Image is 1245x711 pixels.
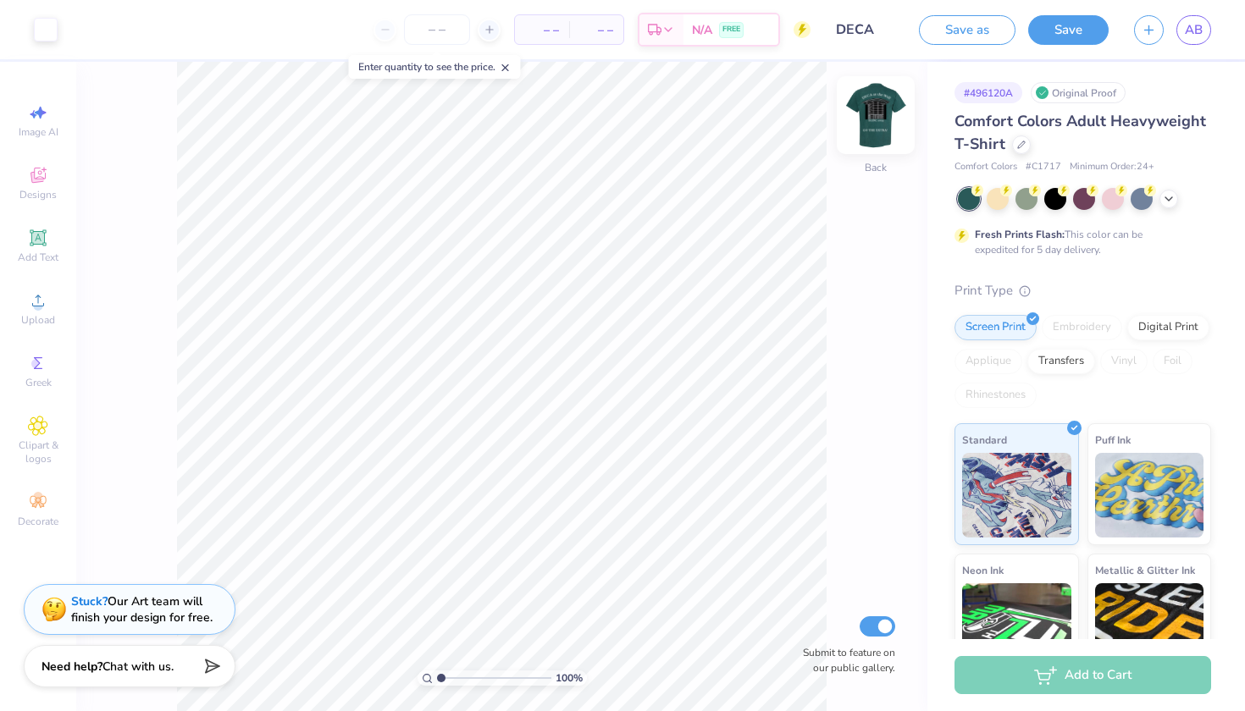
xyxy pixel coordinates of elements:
span: Upload [21,313,55,327]
button: Save [1028,15,1109,45]
span: Minimum Order: 24 + [1070,160,1154,174]
div: Foil [1153,349,1192,374]
span: Designs [19,188,57,201]
div: Original Proof [1031,82,1126,103]
span: Add Text [18,251,58,264]
span: Comfort Colors Adult Heavyweight T-Shirt [955,111,1206,154]
img: Neon Ink [962,583,1071,668]
img: Metallic & Glitter Ink [1095,583,1204,668]
span: Chat with us. [102,659,174,675]
span: Greek [25,376,52,389]
div: Rhinestones [955,383,1037,408]
span: AB [1185,20,1203,40]
span: Puff Ink [1095,431,1131,449]
strong: Fresh Prints Flash: [975,228,1065,241]
div: Applique [955,349,1022,374]
span: – – [525,21,559,39]
div: Screen Print [955,315,1037,340]
span: N/A [692,21,712,39]
button: Save as [919,15,1015,45]
span: Neon Ink [962,561,1004,579]
img: Standard [962,453,1071,537]
label: Submit to feature on our public gallery. [794,645,895,675]
div: Our Art team will finish your design for free. [71,593,213,626]
span: Comfort Colors [955,160,1017,174]
a: AB [1176,15,1211,45]
img: Puff Ink [1095,453,1204,537]
span: 100 % [556,670,583,686]
div: Digital Print [1127,315,1209,340]
span: Decorate [18,515,58,528]
div: # 496120A [955,82,1022,103]
div: Enter quantity to see the price. [349,55,521,79]
strong: Need help? [41,659,102,675]
img: Back [842,81,910,149]
span: Clipart & logos [8,438,68,466]
div: Embroidery [1042,315,1122,340]
span: Metallic & Glitter Ink [1095,561,1195,579]
span: FREE [722,24,740,36]
div: Transfers [1027,349,1095,374]
span: Image AI [19,125,58,139]
input: Untitled Design [823,13,906,47]
div: Print Type [955,281,1211,300]
strong: Stuck? [71,593,108,609]
div: This color can be expedited for 5 day delivery. [975,227,1183,257]
span: # C1717 [1026,160,1061,174]
div: Back [865,160,887,175]
span: Standard [962,431,1007,449]
span: – – [579,21,613,39]
input: – – [404,14,470,45]
div: Vinyl [1100,349,1148,374]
